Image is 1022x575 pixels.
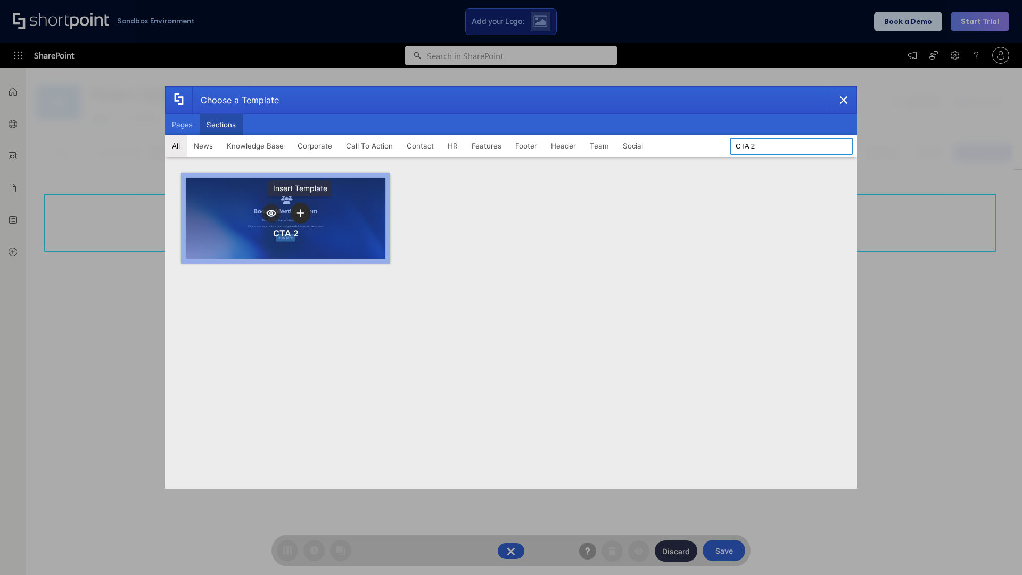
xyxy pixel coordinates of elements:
button: Footer [508,135,544,157]
button: Team [583,135,616,157]
button: Corporate [291,135,339,157]
button: Sections [200,114,243,135]
div: CTA 2 [273,228,299,239]
button: HR [441,135,465,157]
iframe: Chat Widget [830,451,1022,575]
button: Social [616,135,650,157]
button: Contact [400,135,441,157]
div: template selector [165,86,857,489]
button: Knowledge Base [220,135,291,157]
input: Search [730,138,853,155]
button: All [165,135,187,157]
div: Choose a Template [192,87,279,113]
button: Call To Action [339,135,400,157]
button: Pages [165,114,200,135]
button: Header [544,135,583,157]
button: News [187,135,220,157]
button: Features [465,135,508,157]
